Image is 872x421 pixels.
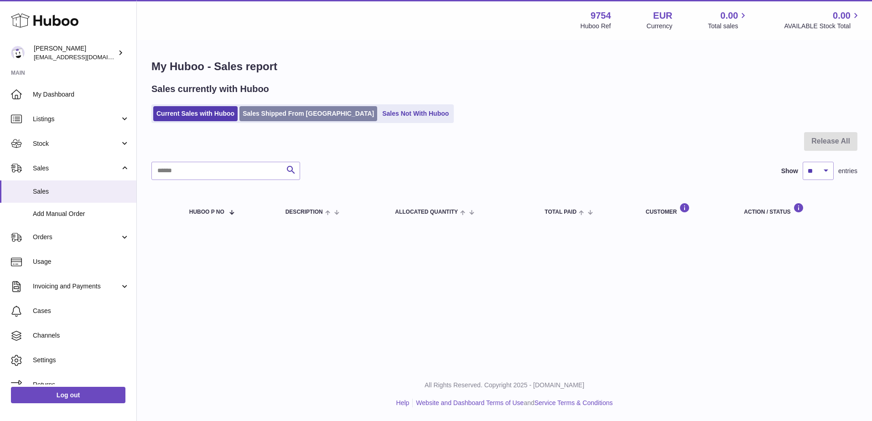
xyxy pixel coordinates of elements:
span: Channels [33,331,130,340]
a: 0.00 Total sales [708,10,748,31]
div: Currency [647,22,673,31]
span: Sales [33,187,130,196]
span: Total paid [545,209,576,215]
span: Orders [33,233,120,241]
span: Sales [33,164,120,173]
a: Current Sales with Huboo [153,106,238,121]
span: Description [285,209,323,215]
li: and [413,399,612,407]
p: All Rights Reserved. Copyright 2025 - [DOMAIN_NAME] [144,381,865,390]
strong: 9754 [591,10,611,22]
span: Add Manual Order [33,210,130,218]
span: Usage [33,257,130,266]
a: Sales Not With Huboo [379,106,452,121]
span: Stock [33,139,120,148]
span: Returns [33,380,130,389]
span: Invoicing and Payments [33,282,120,291]
h1: My Huboo - Sales report [151,59,857,74]
div: Action / Status [744,203,848,215]
span: Total sales [708,22,748,31]
span: Listings [33,115,120,123]
span: 0.00 [833,10,851,22]
a: Sales Shipped From [GEOGRAPHIC_DATA] [239,106,377,121]
img: info@fieldsluxury.london [11,46,25,60]
span: Settings [33,356,130,365]
span: Huboo P no [189,209,224,215]
a: Help [396,399,410,406]
span: ALLOCATED Quantity [395,209,458,215]
span: AVAILABLE Stock Total [784,22,861,31]
span: entries [838,167,857,175]
span: [EMAIL_ADDRESS][DOMAIN_NAME] [34,53,134,61]
div: Huboo Ref [581,22,611,31]
span: My Dashboard [33,90,130,99]
label: Show [781,167,798,175]
div: Customer [646,203,726,215]
div: [PERSON_NAME] [34,44,116,62]
a: Service Terms & Conditions [535,399,613,406]
a: 0.00 AVAILABLE Stock Total [784,10,861,31]
span: 0.00 [721,10,738,22]
span: Cases [33,307,130,315]
a: Log out [11,387,125,403]
strong: EUR [653,10,672,22]
h2: Sales currently with Huboo [151,83,269,95]
a: Website and Dashboard Terms of Use [416,399,524,406]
